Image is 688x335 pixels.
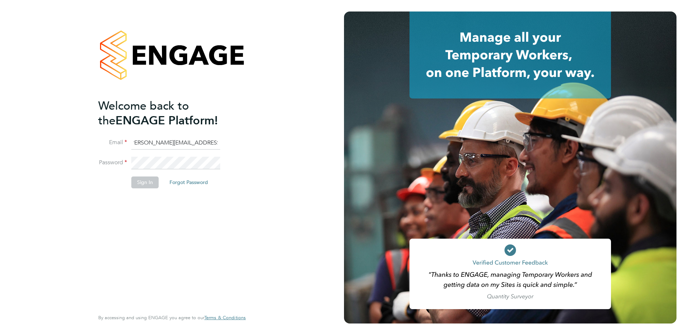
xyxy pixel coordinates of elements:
[98,315,246,321] span: By accessing and using ENGAGE you agree to our
[131,137,220,150] input: Enter your work email...
[131,176,159,188] button: Sign In
[164,176,214,188] button: Forgot Password
[98,99,189,128] span: Welcome back to the
[98,98,239,128] h2: ENGAGE Platform!
[204,315,246,321] a: Terms & Conditions
[98,159,127,166] label: Password
[98,139,127,146] label: Email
